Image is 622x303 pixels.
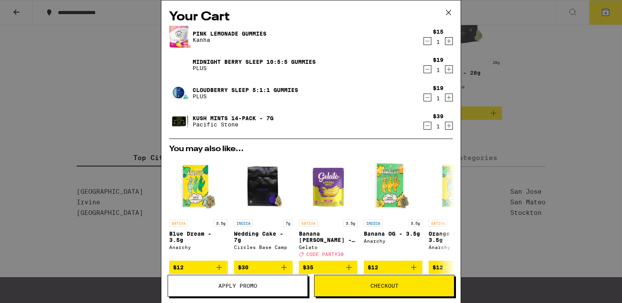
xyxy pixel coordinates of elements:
button: Decrement [424,65,431,73]
a: Cloudberry SLEEP 5:1:1 Gummies [193,87,298,93]
p: Orange Runtz - 3.5g [429,231,487,243]
img: Midnight Berry SLEEP 10:5:5 Gummies [169,54,191,76]
span: $12 [173,264,184,271]
span: $30 [238,264,248,271]
img: Cloudberry SLEEP 5:1:1 Gummies [169,82,191,104]
button: Increment [445,122,453,130]
span: CODE PARTY30 [306,252,344,257]
p: SATIVA [299,220,318,227]
p: Banana [PERSON_NAME] - 3.5g [299,231,357,243]
img: Anarchy - Orange Runtz - 3.5g [429,157,487,216]
a: Open page for Wedding Cake - 7g from Circles Base Camp [234,157,293,261]
p: Kanha [193,37,266,43]
button: Add to bag [299,261,357,274]
a: Open page for Banana Runtz - 3.5g from Gelato [299,157,357,261]
div: 1 [433,67,443,73]
button: Add to bag [234,261,293,274]
p: 3.5g [408,220,422,227]
button: Decrement [424,122,431,130]
button: Add to bag [364,261,422,274]
button: Checkout [314,275,454,297]
button: Increment [445,94,453,101]
div: $19 [433,85,443,91]
p: Blue Dream - 3.5g [169,231,228,243]
img: Circles Base Camp - Wedding Cake - 7g [234,157,293,216]
p: 7g [283,220,293,227]
a: Open page for Banana OG - 3.5g from Anarchy [364,157,422,261]
div: $15 [433,29,443,35]
h2: Your Cart [169,8,453,26]
p: Banana OG - 3.5g [364,231,422,237]
div: Anarchy [429,245,487,250]
span: $12 [433,264,443,271]
div: 1 [433,123,443,130]
a: Pink Lemonade Gummies [193,31,266,37]
img: Anarchy - Banana OG - 3.5g [364,157,422,216]
div: Gelato [299,245,357,250]
div: Anarchy [364,238,422,243]
div: 1 [433,95,443,101]
a: Open page for Blue Dream - 3.5g from Anarchy [169,157,228,261]
div: Anarchy [169,245,228,250]
span: $35 [303,264,313,271]
button: Increment [445,37,453,45]
div: $39 [433,113,443,119]
span: Apply Promo [218,283,257,289]
p: PLUS [193,93,298,99]
a: Kush Mints 14-Pack - 7g [193,115,273,121]
img: Pink Lemonade Gummies [169,25,191,49]
p: 3.5g [343,220,357,227]
p: PLUS [193,65,316,71]
p: Wedding Cake - 7g [234,231,293,243]
button: Add to bag [169,261,228,274]
h2: You may also like... [169,145,453,153]
button: Add to bag [429,261,487,274]
button: Increment [445,65,453,73]
div: $19 [433,57,443,63]
a: Open page for Orange Runtz - 3.5g from Anarchy [429,157,487,261]
img: Anarchy - Blue Dream - 3.5g [169,157,228,216]
p: 3.5g [214,220,228,227]
img: Gelato - Banana Runtz - 3.5g [299,157,357,216]
button: Apply Promo [168,275,308,297]
p: Pacific Stone [193,121,273,128]
p: SATIVA [429,220,447,227]
img: Kush Mints 14-Pack - 7g [169,110,191,132]
p: INDICA [234,220,253,227]
span: Hi. Need any help? [5,5,56,12]
span: Checkout [370,283,399,289]
button: Decrement [424,37,431,45]
div: 1 [433,39,443,45]
a: Midnight Berry SLEEP 10:5:5 Gummies [193,59,316,65]
span: $12 [368,264,378,271]
button: Decrement [424,94,431,101]
div: Circles Base Camp [234,245,293,250]
p: INDICA [364,220,382,227]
